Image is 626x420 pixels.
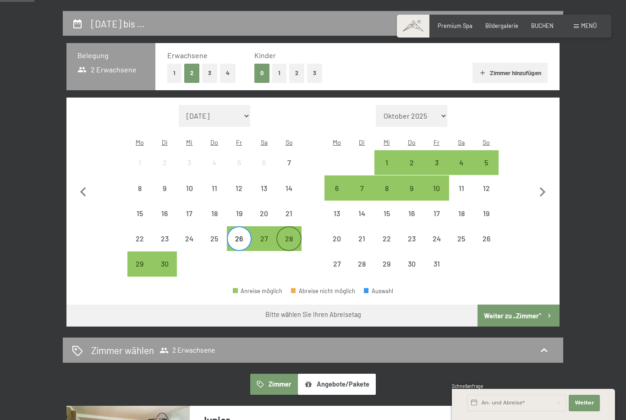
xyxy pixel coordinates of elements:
div: Mon Sep 08 2025 [127,175,152,200]
div: Tue Oct 07 2025 [350,175,374,200]
abbr: Samstag [261,138,268,146]
div: Wed Sep 17 2025 [177,201,202,226]
div: Tue Sep 02 2025 [152,150,177,175]
div: Abreise nicht möglich [291,288,355,294]
div: Abreise nicht möglich [399,251,424,276]
div: Mon Oct 20 2025 [324,226,349,251]
div: 9 [400,185,423,207]
div: Abreise nicht möglich [152,175,177,200]
div: Abreise nicht möglich [399,201,424,226]
div: Sat Sep 06 2025 [252,150,276,175]
div: Tue Oct 14 2025 [350,201,374,226]
div: Fri Oct 31 2025 [424,251,449,276]
div: Abreise nicht möglich [177,226,202,251]
div: Abreise nicht möglich [424,201,449,226]
div: Abreise nicht möglich [474,175,499,200]
div: 15 [128,210,151,233]
button: Weiter zu „Zimmer“ [478,305,560,327]
div: 25 [450,235,473,258]
abbr: Samstag [458,138,465,146]
div: Fri Sep 05 2025 [227,150,252,175]
div: Abreise möglich [374,150,399,175]
div: Abreise nicht möglich [374,251,399,276]
button: 3 [202,64,217,82]
div: Abreise nicht möglich [227,175,252,200]
div: 20 [253,210,275,233]
abbr: Freitag [434,138,439,146]
abbr: Donnerstag [210,138,218,146]
abbr: Montag [136,138,144,146]
div: 19 [228,210,251,233]
abbr: Freitag [236,138,242,146]
div: Abreise nicht möglich [252,201,276,226]
div: Mon Sep 22 2025 [127,226,152,251]
div: 4 [450,159,473,182]
button: Zimmer hinzufügen [472,63,547,83]
div: Abreise möglich [399,175,424,200]
div: Abreise möglich [152,251,177,276]
div: 2 [400,159,423,182]
div: Sun Oct 19 2025 [474,201,499,226]
div: 21 [351,235,373,258]
div: 27 [325,260,348,283]
div: Mon Oct 06 2025 [324,175,349,200]
div: Sun Oct 12 2025 [474,175,499,200]
div: Abreise nicht möglich [227,201,252,226]
div: Abreise nicht möglich [127,201,152,226]
div: Mon Sep 29 2025 [127,251,152,276]
div: Abreise nicht möglich [449,175,474,200]
div: Mon Sep 15 2025 [127,201,152,226]
div: Sun Oct 05 2025 [474,150,499,175]
span: Weiter [575,399,594,407]
div: Wed Oct 29 2025 [374,251,399,276]
div: Fri Sep 12 2025 [227,175,252,200]
div: 12 [475,185,498,207]
div: 23 [153,235,176,258]
abbr: Dienstag [162,138,168,146]
div: Abreise möglich [374,175,399,200]
div: 25 [203,235,226,258]
div: Anreise möglich [233,288,282,294]
div: 11 [203,185,226,207]
div: Abreise nicht möglich [350,201,374,226]
div: Sat Oct 25 2025 [449,226,474,251]
div: Fri Oct 10 2025 [424,175,449,200]
div: Abreise nicht möglich [324,226,349,251]
div: 20 [325,235,348,258]
div: 8 [128,185,151,207]
div: 23 [400,235,423,258]
div: 18 [450,210,473,233]
div: 17 [178,210,201,233]
div: 6 [253,159,275,182]
div: Abreise nicht möglich [324,201,349,226]
div: Abreise nicht möglich [276,150,301,175]
div: Fri Oct 24 2025 [424,226,449,251]
div: Sat Oct 04 2025 [449,150,474,175]
div: Thu Sep 18 2025 [202,201,227,226]
span: Bildergalerie [485,22,518,29]
div: Abreise möglich [474,150,499,175]
div: Sat Sep 20 2025 [252,201,276,226]
div: Abreise nicht möglich [177,201,202,226]
abbr: Mittwoch [186,138,192,146]
div: 27 [253,235,275,258]
div: 10 [178,185,201,207]
button: 2 [184,64,199,82]
div: 30 [153,260,176,283]
div: Wed Oct 15 2025 [374,201,399,226]
div: Mon Oct 13 2025 [324,201,349,226]
div: Thu Oct 30 2025 [399,251,424,276]
div: Thu Oct 16 2025 [399,201,424,226]
div: Wed Sep 10 2025 [177,175,202,200]
div: Tue Sep 30 2025 [152,251,177,276]
span: Erwachsene [167,51,208,60]
button: 0 [254,64,269,82]
div: 3 [425,159,448,182]
div: 17 [425,210,448,233]
div: Abreise nicht möglich [276,175,301,200]
div: 10 [425,185,448,207]
div: 12 [228,185,251,207]
div: Bitte wählen Sie Ihren Abreisetag [265,310,361,319]
div: Abreise nicht möglich [399,226,424,251]
div: Abreise nicht möglich [374,201,399,226]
